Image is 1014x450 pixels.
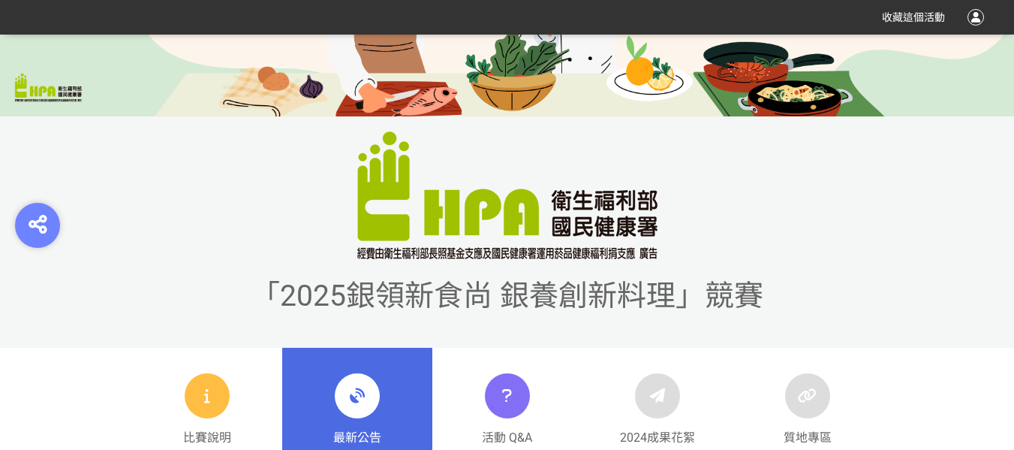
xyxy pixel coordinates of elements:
span: 比賽說明 [183,429,231,447]
a: 「2025銀領新食尚 銀養創新料理」競賽 [251,299,763,307]
span: 「2025銀領新食尚 銀養創新料理」競賽 [251,279,763,313]
span: 收藏這個活動 [882,11,945,23]
span: 活動 Q&A [482,429,532,447]
span: 質地專區 [784,429,832,447]
span: 最新公告 [333,429,381,447]
span: 2024成果花絮 [620,429,695,447]
img: 「2025銀領新食尚 銀養創新料理」競賽 [357,131,657,259]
